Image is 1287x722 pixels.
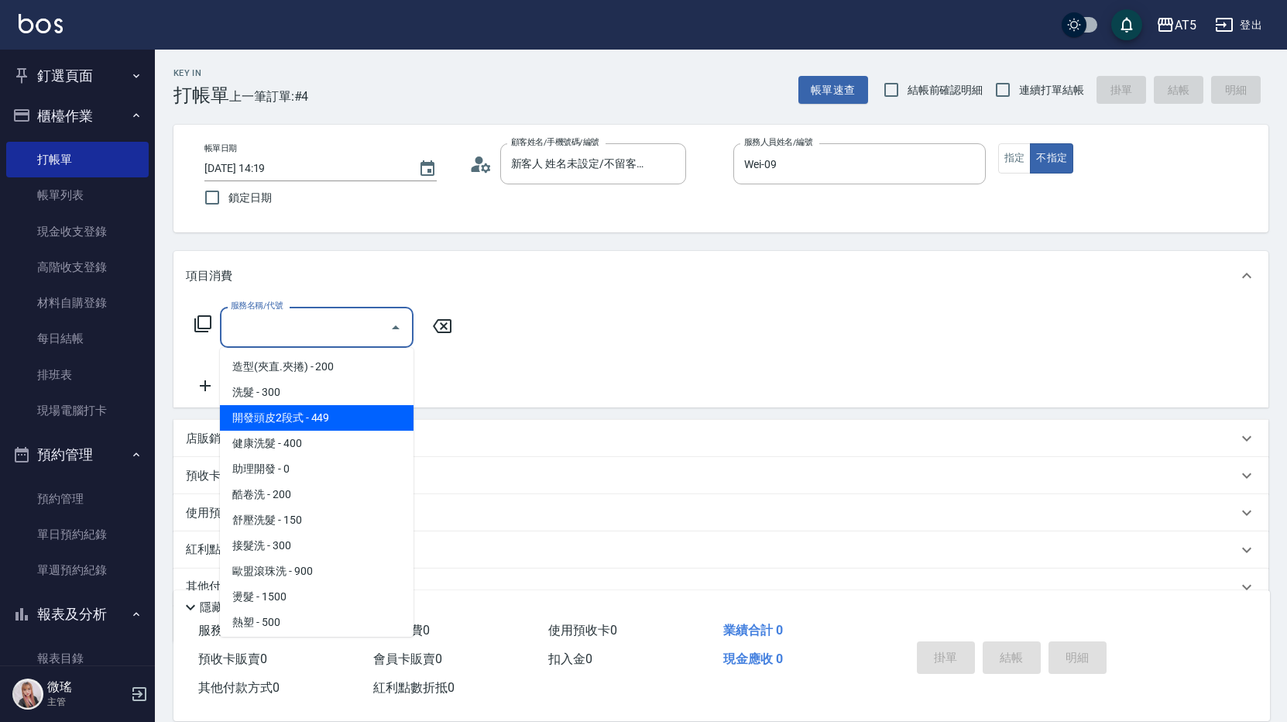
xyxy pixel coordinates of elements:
div: AT5 [1175,15,1196,35]
span: 服務消費 0 [198,623,255,638]
span: 預收卡販賣 0 [198,652,267,666]
div: 預收卡販賣 [173,457,1268,494]
span: 舒壓洗髮 - 150 [220,507,414,533]
span: 助理開發 - 0 [220,456,414,482]
span: 健康洗髮 - 400 [220,431,414,456]
label: 服務人員姓名/編號 [744,136,812,148]
span: 鎖定日期 [228,190,272,206]
label: 服務名稱/代號 [231,300,283,311]
button: 報表及分析 [6,594,149,634]
span: 上一筆訂單:#4 [229,87,309,106]
a: 打帳單 [6,142,149,177]
p: 預收卡販賣 [186,468,244,484]
div: 店販銷售 [173,420,1268,457]
a: 單週預約紀錄 [6,552,149,588]
span: 會員卡販賣 0 [373,652,442,666]
button: 不指定 [1030,143,1073,174]
span: 扣入金 0 [548,652,592,666]
span: 局部燙 - 999 [220,635,414,661]
input: YYYY/MM/DD hh:mm [204,156,403,181]
p: 項目消費 [186,268,232,284]
span: 連續打單結帳 [1019,82,1084,98]
span: 接髮洗 - 300 [220,533,414,559]
button: 釘選頁面 [6,56,149,96]
div: 使用預收卡 [173,494,1268,531]
label: 顧客姓名/手機號碼/編號 [511,136,599,148]
div: 項目消費 [173,251,1268,301]
a: 報表目錄 [6,641,149,676]
div: 紅利點數剩餘點數: 5660換算比率: 1 [173,531,1268,569]
img: Person [12,679,43,710]
a: 每日結帳 [6,321,149,356]
button: 預約管理 [6,435,149,475]
p: 隱藏業績明細 [200,600,269,616]
span: 開發頭皮2段式 - 449 [220,405,414,431]
a: 高階收支登錄 [6,249,149,285]
button: Close [383,315,408,340]
h3: 打帳單 [173,84,229,106]
a: 單日預約紀錄 [6,517,149,552]
span: 結帳前確認明細 [908,82,983,98]
span: 其他付款方式 0 [198,680,280,695]
h2: Key In [173,68,229,78]
button: save [1111,9,1142,40]
span: 業績合計 0 [723,623,783,638]
button: 櫃檯作業 [6,96,149,136]
span: 歐盟滾珠洗 - 900 [220,559,414,584]
img: Logo [19,14,63,33]
span: 酷卷洗 - 200 [220,482,414,507]
span: 使用預收卡 0 [548,623,617,638]
p: 店販銷售 [186,431,232,447]
span: 現金應收 0 [723,652,783,666]
a: 排班表 [6,357,149,393]
button: 指定 [998,143,1031,174]
label: 帳單日期 [204,143,237,154]
h5: 微瑤 [47,679,126,695]
span: 燙髮 - 1500 [220,584,414,610]
p: 主管 [47,695,126,709]
a: 材料自購登錄 [6,285,149,321]
p: 其他付款方式 [186,579,328,596]
p: 使用預收卡 [186,505,244,521]
span: 熱塑 - 500 [220,610,414,635]
a: 現金收支登錄 [6,214,149,249]
span: 紅利點數折抵 0 [373,680,455,695]
button: Choose date, selected date is 2025-08-23 [409,150,446,187]
span: 造型(夾直.夾捲) - 200 [220,354,414,380]
button: AT5 [1150,9,1203,41]
p: 紅利點數 [186,541,338,559]
span: 洗髮 - 300 [220,380,414,405]
a: 預約管理 [6,481,149,517]
button: 登出 [1209,11,1268,40]
a: 帳單列表 [6,177,149,213]
div: 其他付款方式入金可用餘額: 0 [173,569,1268,606]
a: 現場電腦打卡 [6,393,149,428]
button: 帳單速查 [798,76,868,105]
